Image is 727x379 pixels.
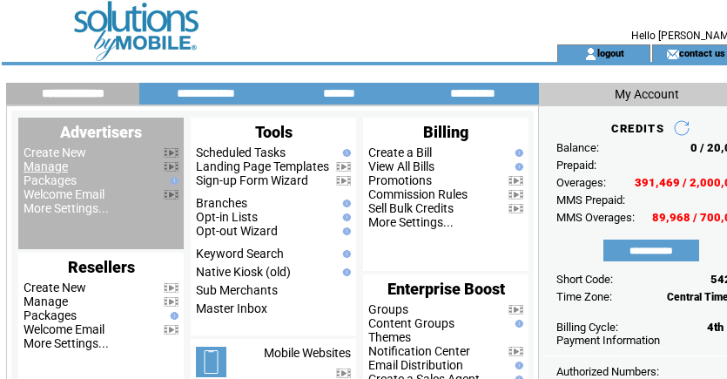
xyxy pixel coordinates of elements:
[707,321,724,334] span: 4th
[511,163,523,171] img: help.gif
[196,210,258,224] a: Opt-in Lists
[196,301,267,315] a: Master Inbox
[368,215,454,229] a: More Settings...
[556,273,613,286] span: Short Code:
[368,330,411,344] a: Themes
[24,281,86,294] a: Create New
[196,247,284,261] a: Keyword Search
[556,211,635,224] span: MMS Overages:
[339,149,351,157] img: help.gif
[196,196,247,210] a: Branches
[264,346,351,360] a: Mobile Websites
[60,123,142,141] span: Advertisers
[556,321,618,334] span: Billing Cycle:
[196,159,329,173] a: Landing Page Templates
[336,176,351,186] img: video.png
[368,302,408,316] a: Groups
[196,283,278,297] a: Sub Merchants
[68,258,135,276] span: Resellers
[339,268,351,276] img: help.gif
[508,204,523,213] img: video.png
[166,312,178,320] img: help.gif
[508,347,523,356] img: video.png
[511,320,523,328] img: help.gif
[679,47,725,58] a: contact us
[164,148,178,158] img: video.png
[508,305,523,315] img: video.png
[611,122,664,135] span: CREDITS
[24,146,86,159] a: Create New
[556,159,596,172] span: Prepaid:
[196,146,286,159] a: Scheduled Tasks
[24,308,77,322] a: Packages
[336,369,351,378] img: video.png
[368,187,468,201] a: Commission Rules
[336,162,351,172] img: video.png
[584,47,597,61] img: account_icon.gif
[508,190,523,200] img: video.png
[24,159,68,173] a: Manage
[339,227,351,235] img: help.gif
[556,365,659,378] span: Authorized Numbers:
[164,297,178,307] img: video.png
[164,190,178,200] img: video.png
[24,187,104,201] a: Welcome Email
[423,123,468,141] span: Billing
[166,177,178,185] img: help.gif
[368,201,454,215] a: Sell Bulk Credits
[615,87,679,101] span: My Account
[368,146,432,159] a: Create a Bill
[255,123,293,141] span: Tools
[556,290,612,303] span: Time Zone:
[597,47,624,58] a: logout
[508,176,523,186] img: video.png
[24,173,77,187] a: Packages
[196,173,308,187] a: Sign-up Form Wizard
[196,347,226,377] img: mobile-websites.png
[164,162,178,172] img: video.png
[196,265,291,279] a: Native Kiosk (old)
[24,336,109,350] a: More Settings...
[511,149,523,157] img: help.gif
[24,294,68,308] a: Manage
[556,334,660,347] a: Payment Information
[339,213,351,221] img: help.gif
[368,344,470,358] a: Notification Center
[339,200,351,207] img: help.gif
[556,176,606,189] span: Overages:
[368,173,432,187] a: Promotions
[164,283,178,293] img: video.png
[556,193,625,206] span: MMS Prepaid:
[196,224,278,238] a: Opt-out Wizard
[164,325,178,335] img: video.png
[24,201,109,215] a: More Settings...
[368,159,434,173] a: View All Bills
[368,316,454,330] a: Content Groups
[339,250,351,258] img: help.gif
[666,47,679,61] img: contact_us_icon.gif
[368,358,463,372] a: Email Distribution
[387,280,505,298] span: Enterprise Boost
[556,141,599,154] span: Balance:
[24,322,104,336] a: Welcome Email
[511,362,523,369] img: help.gif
